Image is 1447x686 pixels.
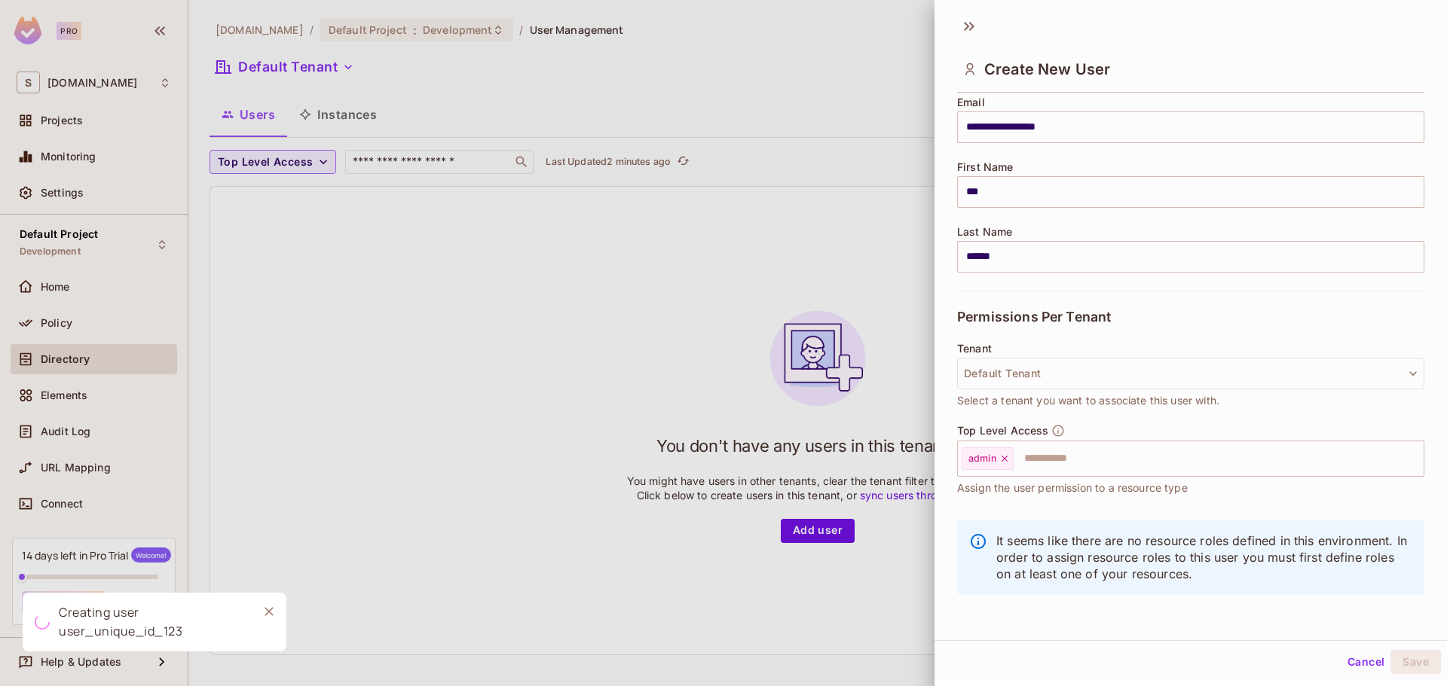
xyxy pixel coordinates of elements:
span: Assign the user permission to a resource type [957,480,1188,496]
span: Tenant [957,343,992,355]
span: Create New User [984,60,1110,78]
p: It seems like there are no resource roles defined in this environment. In order to assign resourc... [996,532,1412,582]
button: Default Tenant [957,358,1424,389]
button: Open [1416,456,1419,459]
div: admin [962,447,1014,470]
div: Creating user user_unique_id_123 [59,603,246,641]
span: Email [957,96,985,108]
span: Permissions Per Tenant [957,309,1111,325]
span: Top Level Access [957,425,1048,437]
button: Close [258,600,280,623]
span: Last Name [957,226,1012,238]
button: Save [1390,650,1441,674]
span: Select a tenant you want to associate this user with. [957,392,1219,409]
button: Cancel [1341,650,1390,674]
span: admin [968,453,996,465]
span: First Name [957,161,1014,173]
